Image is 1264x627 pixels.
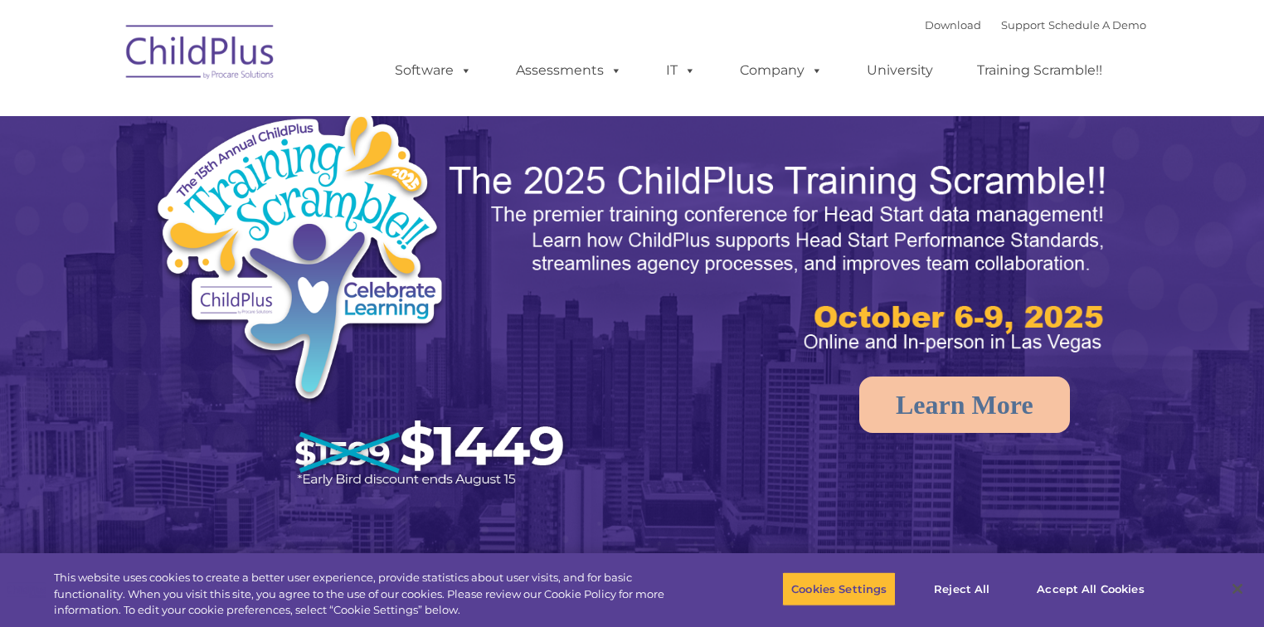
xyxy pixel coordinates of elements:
img: ChildPlus by Procare Solutions [118,13,284,96]
a: Company [723,54,839,87]
a: Download [925,18,981,32]
a: Software [378,54,489,87]
a: University [850,54,950,87]
button: Reject All [910,571,1014,606]
button: Accept All Cookies [1028,571,1153,606]
a: Schedule A Demo [1048,18,1146,32]
a: Assessments [499,54,639,87]
a: Support [1001,18,1045,32]
span: Phone number [231,177,301,190]
button: Cookies Settings [782,571,896,606]
span: Last name [231,109,281,122]
font: | [925,18,1146,32]
a: Training Scramble!! [960,54,1119,87]
button: Close [1219,571,1256,607]
a: Learn More [859,377,1070,433]
a: IT [649,54,712,87]
div: This website uses cookies to create a better user experience, provide statistics about user visit... [54,570,695,619]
